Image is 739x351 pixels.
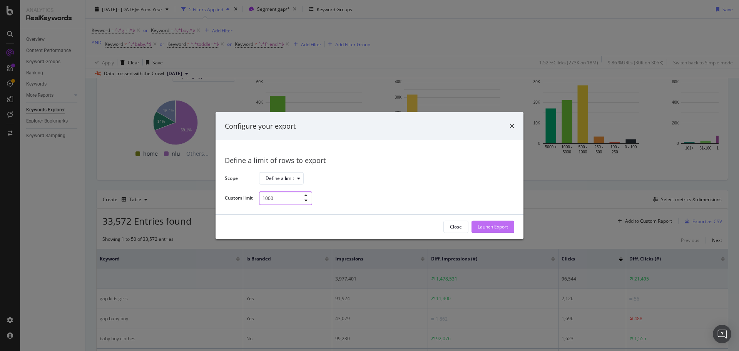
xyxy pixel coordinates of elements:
[225,175,253,183] label: Scope
[713,325,731,343] div: Open Intercom Messenger
[225,121,296,131] div: Configure your export
[471,221,514,233] button: Launch Export
[266,176,294,181] div: Define a limit
[259,172,304,185] button: Define a limit
[450,223,462,230] div: Close
[510,121,514,131] div: times
[443,221,468,233] button: Close
[225,156,514,166] div: Define a limit of rows to export
[478,223,508,230] div: Launch Export
[225,195,253,203] label: Custom limit
[259,191,312,205] input: Example: 1000
[216,112,523,239] div: modal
